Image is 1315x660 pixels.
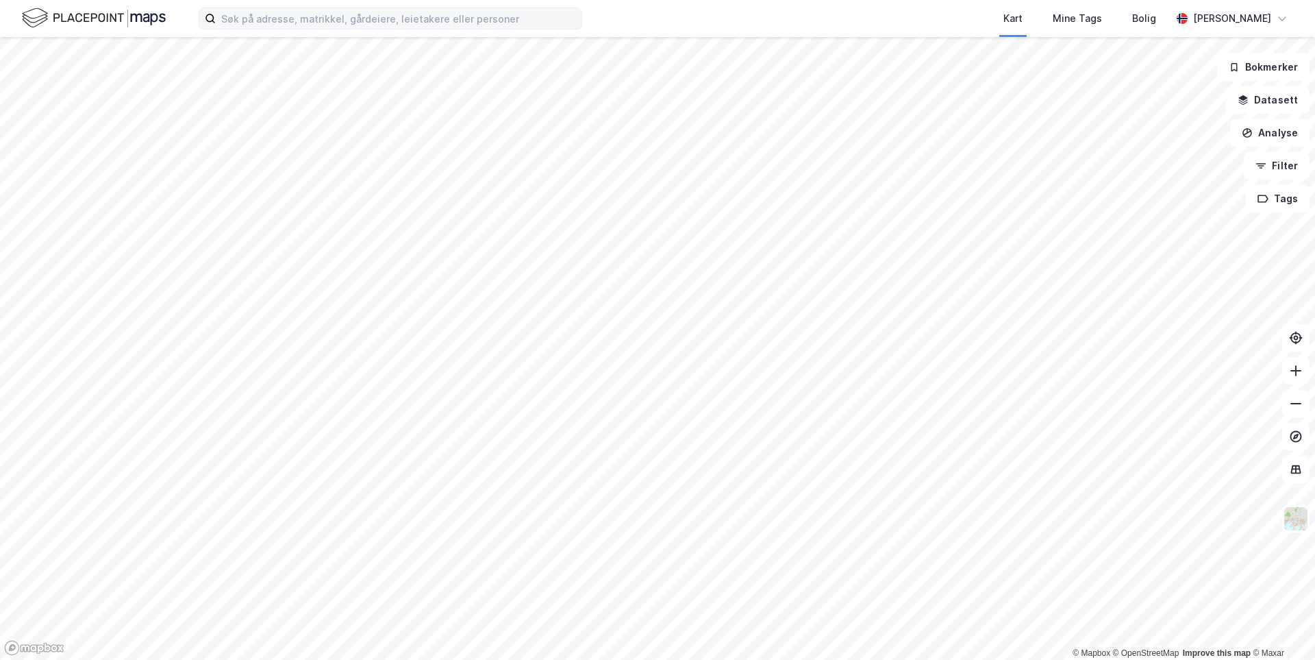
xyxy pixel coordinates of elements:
button: Filter [1244,152,1310,180]
div: [PERSON_NAME] [1193,10,1271,27]
button: Tags [1246,185,1310,212]
img: logo.f888ab2527a4732fd821a326f86c7f29.svg [22,6,166,30]
iframe: Chat Widget [1247,594,1315,660]
a: Improve this map [1183,648,1251,658]
input: Søk på adresse, matrikkel, gårdeiere, leietakere eller personer [216,8,581,29]
div: Mine Tags [1053,10,1102,27]
a: Mapbox homepage [4,640,64,656]
img: Z [1283,506,1309,532]
button: Bokmerker [1217,53,1310,81]
button: Analyse [1230,119,1310,147]
button: Datasett [1226,86,1310,114]
div: Bolig [1132,10,1156,27]
div: Kart [1003,10,1023,27]
a: OpenStreetMap [1113,648,1179,658]
a: Mapbox [1073,648,1110,658]
div: Kontrollprogram for chat [1247,594,1315,660]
